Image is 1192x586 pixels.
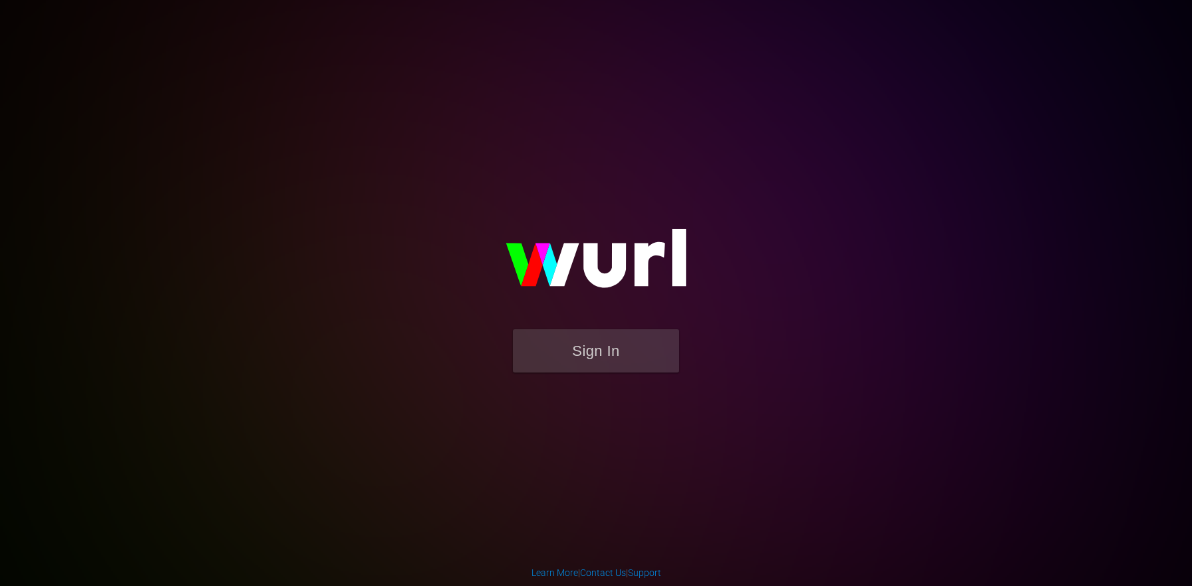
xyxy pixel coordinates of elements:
a: Support [628,567,661,578]
button: Sign In [513,329,679,372]
a: Contact Us [580,567,626,578]
a: Learn More [531,567,578,578]
div: | | [531,566,661,579]
img: wurl-logo-on-black-223613ac3d8ba8fe6dc639794a292ebdb59501304c7dfd60c99c58986ef67473.svg [463,200,729,329]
